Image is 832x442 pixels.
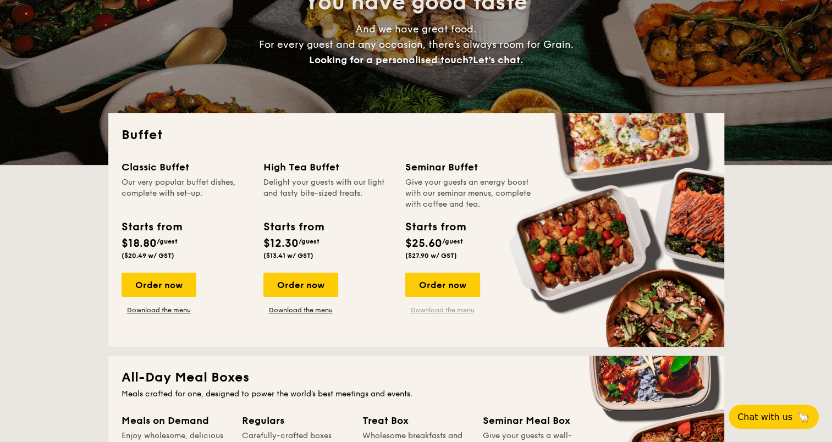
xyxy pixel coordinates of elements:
span: $12.30 [263,237,299,250]
h2: Buffet [122,126,711,144]
a: Download the menu [263,306,338,314]
span: ($20.49 w/ GST) [122,252,174,259]
div: Delight your guests with our light and tasty bite-sized treats. [263,177,392,210]
span: 🦙 [797,411,810,423]
span: Let's chat. [473,54,523,66]
a: Download the menu [405,306,480,314]
div: Seminar Meal Box [483,413,590,428]
div: Meals on Demand [122,413,229,428]
span: And we have great food. For every guest and any occasion, there’s always room for Grain. [259,23,574,66]
div: High Tea Buffet [263,159,392,175]
div: Starts from [405,219,465,235]
div: Seminar Buffet [405,159,534,175]
span: /guest [299,237,319,245]
button: Chat with us🦙 [729,405,819,429]
div: Order now [122,273,196,297]
div: Regulars [242,413,349,428]
span: /guest [442,237,463,245]
div: Give your guests an energy boost with our seminar menus, complete with coffee and tea. [405,177,534,210]
div: Starts from [263,219,323,235]
div: Order now [405,273,480,297]
div: Meals crafted for one, designed to power the world's best meetings and events. [122,389,711,400]
span: $18.80 [122,237,157,250]
h2: All-Day Meal Boxes [122,369,711,386]
div: Treat Box [362,413,470,428]
span: ($27.90 w/ GST) [405,252,457,259]
div: Starts from [122,219,181,235]
a: Download the menu [122,306,196,314]
span: Looking for a personalised touch? [309,54,473,66]
span: Chat with us [737,412,792,422]
div: Order now [263,273,338,297]
span: /guest [157,237,178,245]
span: ($13.41 w/ GST) [263,252,313,259]
div: Classic Buffet [122,159,250,175]
div: Our very popular buffet dishes, complete with set-up. [122,177,250,210]
span: $25.60 [405,237,442,250]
